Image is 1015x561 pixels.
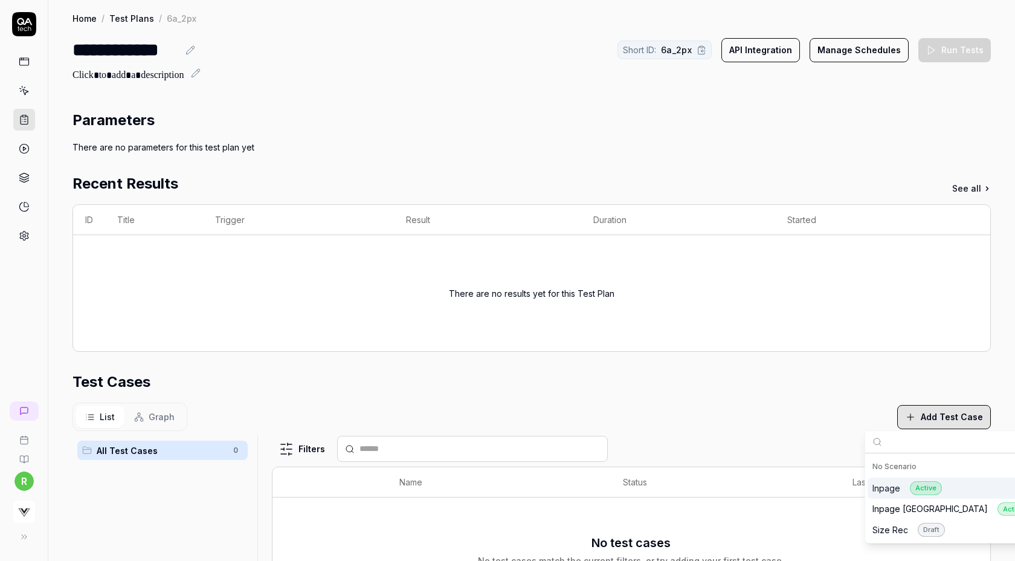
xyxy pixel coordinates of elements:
a: Documentation [5,445,43,464]
div: Draft [918,523,945,537]
button: Virtusize Logo [5,491,43,525]
div: Size Rec [872,523,945,537]
div: There are no parameters for this test plan yet [72,141,991,154]
button: API Integration [721,38,800,62]
th: Trigger [203,205,395,235]
a: See all [952,182,991,195]
span: 6a_2px [661,44,692,56]
a: Test Plans [109,12,154,24]
button: Manage Schedules [810,38,909,62]
div: There are no results yet for this Test Plan [449,250,614,337]
h2: Parameters [72,109,155,131]
a: Book a call with us [5,426,43,445]
th: Status [611,467,840,498]
button: Graph [124,406,184,428]
th: Name [387,467,611,498]
div: / [159,12,162,24]
div: / [101,12,105,24]
button: Run Tests [918,38,991,62]
span: List [100,410,115,423]
h2: Test Cases [72,371,150,393]
th: ID [73,205,105,235]
span: Short ID: [623,44,656,56]
h2: Recent Results [72,173,178,195]
button: Filters [272,437,332,461]
th: Title [105,205,203,235]
img: Virtusize Logo [13,501,35,522]
span: Graph [149,410,175,423]
th: Duration [581,205,775,235]
span: All Test Cases [97,444,226,457]
div: Inpage [872,481,942,495]
h3: No test cases [591,534,671,552]
div: 6a_2px [167,12,196,24]
a: New conversation [10,401,39,421]
span: 0 [228,443,243,458]
div: Active [910,481,942,495]
button: r [14,472,34,491]
button: List [76,406,124,428]
th: Result [394,205,581,235]
button: Add Test Case [897,405,991,429]
th: Started [775,205,966,235]
th: Last Run [840,467,966,498]
a: Home [72,12,97,24]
